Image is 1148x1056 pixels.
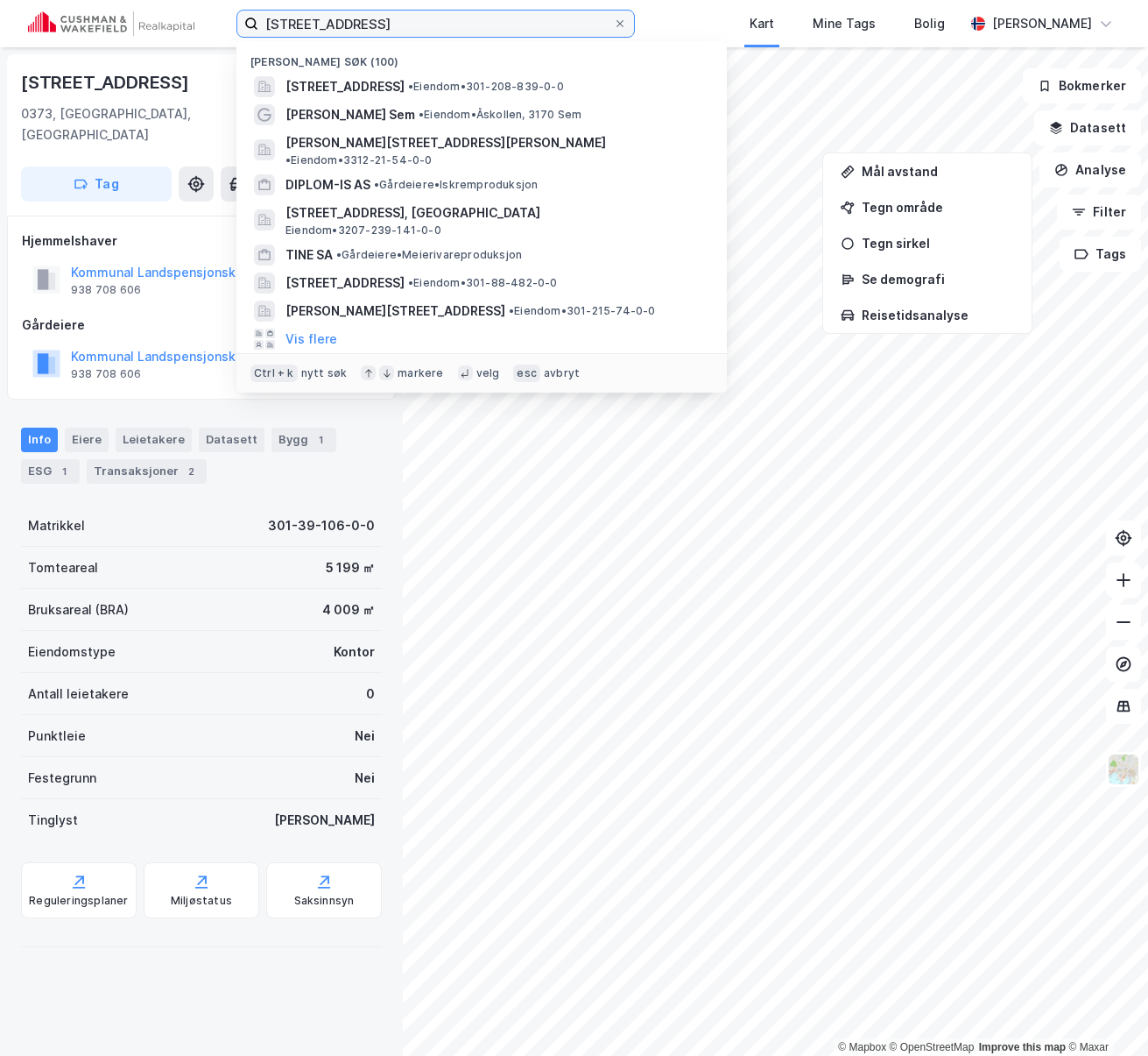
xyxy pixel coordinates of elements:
span: [STREET_ADDRESS], [GEOGRAPHIC_DATA] [285,202,706,223]
span: [STREET_ADDRESS] [285,273,405,294]
div: Saksinnsyn [294,894,355,908]
input: Søk på adresse, matrikkel, gårdeiere, leietakere eller personer [258,11,613,37]
div: Kontrollprogram for chat [1060,972,1148,1056]
div: Tomteareal [28,557,98,578]
span: [STREET_ADDRESS] [285,76,405,97]
div: Bruksareal (BRA) [28,599,129,620]
span: • [285,153,291,167]
button: Vis flere [285,329,337,350]
div: Nei [355,768,375,789]
iframe: Chat Widget [1060,972,1148,1056]
div: Kontor [334,641,375,663]
div: 4 009 ㎡ [322,599,375,620]
span: • [408,80,413,93]
div: 938 708 606 [71,283,141,297]
span: Gårdeiere • Iskremproduksjon [374,178,538,192]
div: ESG [21,459,80,484]
span: [PERSON_NAME] Sem [285,104,415,125]
div: Kart [750,13,774,34]
button: Filter [1057,195,1141,230]
div: velg [476,366,500,380]
div: Transaksjoner [87,459,207,484]
div: Eiere [65,428,109,452]
div: 0373, [GEOGRAPHIC_DATA], [GEOGRAPHIC_DATA] [21,103,246,145]
span: TINE SA [285,245,333,266]
button: Bokmerker [1023,68,1141,103]
span: DIPLOM-IS AS [285,174,370,195]
span: [PERSON_NAME][STREET_ADDRESS][PERSON_NAME] [285,132,606,153]
span: Eiendom • 3207-239-141-0-0 [285,223,441,237]
div: [STREET_ADDRESS] [21,68,193,96]
button: Tag [21,167,172,202]
span: Eiendom • 301-215-74-0-0 [509,304,656,318]
div: Reguleringsplaner [29,894,128,908]
a: Improve this map [979,1041,1066,1053]
div: Tegn område [862,200,1014,215]
div: 0 [366,684,375,705]
div: Reisetidsanalyse [862,308,1014,322]
div: [PERSON_NAME] [992,13,1092,34]
div: Festegrunn [28,768,96,789]
div: Mål avstand [862,164,1014,179]
div: Bolig [914,13,945,34]
div: Leietakere [116,428,192,452]
div: Gårdeiere [22,315,381,336]
span: Eiendom • Åskollen, 3170 Sem [419,108,581,122]
div: Mine Tags [813,13,876,34]
a: Mapbox [838,1041,886,1053]
span: • [336,248,342,261]
div: Punktleie [28,726,86,747]
span: Eiendom • 301-88-482-0-0 [408,276,558,290]
span: • [374,178,379,191]
span: Gårdeiere • Meierivareproduksjon [336,248,522,262]
span: Eiendom • 3312-21-54-0-0 [285,153,433,167]
div: 2 [182,463,200,480]
div: Antall leietakere [28,684,129,705]
div: avbryt [544,366,580,380]
img: cushman-wakefield-realkapital-logo.202ea83816669bd177139c58696a8fa1.svg [28,11,194,36]
div: Se demografi [862,272,1014,287]
div: Datasett [199,428,264,452]
button: Analyse [1039,152,1141,188]
div: Tegn sirkel [862,236,1014,251]
div: Eiendomstype [28,641,116,663]
button: Datasett [1034,110,1141,145]
span: • [419,108,424,121]
div: Tinglyst [28,810,78,831]
div: 1 [312,431,329,449]
div: markere [398,366,443,380]
div: Ctrl + k [250,365,298,382]
img: Z [1107,753,1140,786]
span: Eiendom • 301-208-839-0-0 [408,80,564,94]
div: 1 [55,463,73,480]
div: [PERSON_NAME] [274,810,375,831]
div: Nei [355,726,375,747]
div: Hjemmelshaver [22,230,381,252]
a: OpenStreetMap [890,1041,975,1053]
div: 938 708 606 [71,367,141,381]
span: • [509,304,514,317]
div: 5 199 ㎡ [326,557,375,578]
div: [PERSON_NAME] søk (100) [236,41,727,73]
div: Matrikkel [28,515,85,536]
div: Miljøstatus [171,894,232,908]
div: Bygg [271,428,336,452]
span: [PERSON_NAME][STREET_ADDRESS] [285,301,505,322]
button: Tags [1060,237,1141,272]
span: • [408,276,413,289]
div: esc [513,365,540,382]
div: Info [21,428,58,452]
div: nytt søk [301,366,348,380]
div: 301-39-106-0-0 [268,515,375,536]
